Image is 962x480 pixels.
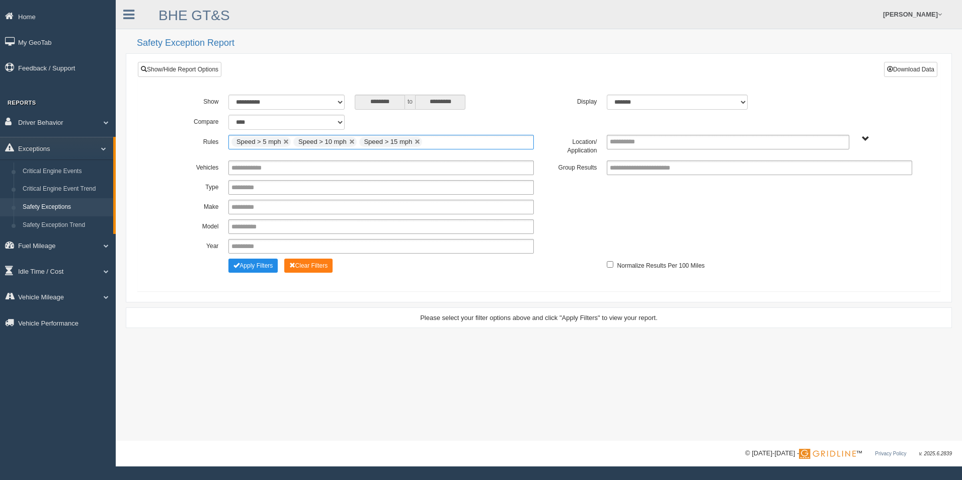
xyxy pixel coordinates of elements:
button: Change Filter Options [284,259,333,273]
label: Year [161,239,223,251]
h2: Safety Exception Report [137,38,952,48]
label: Type [161,180,223,192]
button: Download Data [884,62,937,77]
a: Privacy Policy [875,451,906,456]
a: Critical Engine Events [18,163,113,181]
div: © [DATE]-[DATE] - ™ [745,448,952,459]
button: Change Filter Options [228,259,278,273]
label: Show [161,95,223,107]
div: Please select your filter options above and click "Apply Filters" to view your report. [135,313,943,323]
a: BHE GT&S [158,8,230,23]
label: Make [161,200,223,212]
label: Display [539,95,602,107]
label: Compare [161,115,223,127]
label: Model [161,219,223,231]
a: Safety Exceptions [18,198,113,216]
label: Location/ Application [539,135,602,155]
img: Gridline [799,449,856,459]
a: Critical Engine Event Trend [18,180,113,198]
span: to [405,95,415,110]
label: Group Results [539,161,602,173]
span: Speed > 15 mph [364,138,412,145]
label: Vehicles [161,161,223,173]
span: Speed > 10 mph [298,138,347,145]
a: Safety Exception Trend [18,216,113,234]
span: Speed > 5 mph [236,138,281,145]
label: Rules [161,135,223,147]
label: Normalize Results Per 100 Miles [617,259,705,271]
span: v. 2025.6.2839 [919,451,952,456]
a: Show/Hide Report Options [138,62,221,77]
